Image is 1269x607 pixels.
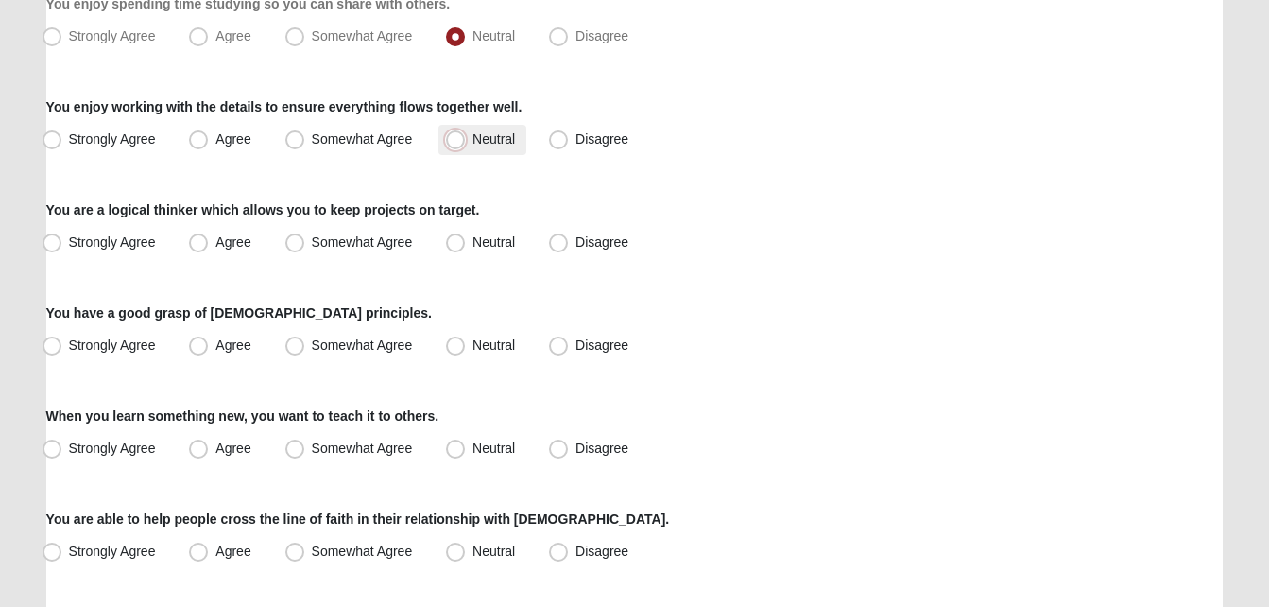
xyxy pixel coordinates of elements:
[215,544,250,559] span: Agree
[312,338,413,353] span: Somewhat Agree
[215,28,250,43] span: Agree
[312,131,413,147] span: Somewhat Agree
[472,131,515,147] span: Neutral
[575,234,628,250] span: Disagree
[215,234,250,250] span: Agree
[69,544,156,559] span: Strongly Agree
[46,97,523,116] label: You enjoy working with the details to ensure everything flows together well.
[312,544,413,559] span: Somewhat Agree
[472,544,515,559] span: Neutral
[575,544,628,559] span: Disagree
[472,338,515,353] span: Neutral
[215,131,250,147] span: Agree
[69,234,156,250] span: Strongly Agree
[312,28,413,43] span: Somewhat Agree
[215,338,250,353] span: Agree
[312,234,413,250] span: Somewhat Agree
[46,407,439,425] label: When you learn something new, you want to teach it to others.
[46,200,480,219] label: You are a logical thinker which allows you to keep projects on target.
[69,338,156,353] span: Strongly Agree
[69,28,156,43] span: Strongly Agree
[575,131,628,147] span: Disagree
[69,131,156,147] span: Strongly Agree
[472,441,515,456] span: Neutral
[575,28,628,43] span: Disagree
[575,441,628,456] span: Disagree
[472,28,515,43] span: Neutral
[69,441,156,456] span: Strongly Agree
[215,441,250,456] span: Agree
[46,303,432,322] label: You have a good grasp of [DEMOGRAPHIC_DATA] principles.
[575,338,628,353] span: Disagree
[312,441,413,456] span: Somewhat Agree
[472,234,515,250] span: Neutral
[46,510,670,529] label: You are able to help people cross the line of faith in their relationship with [DEMOGRAPHIC_DATA].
